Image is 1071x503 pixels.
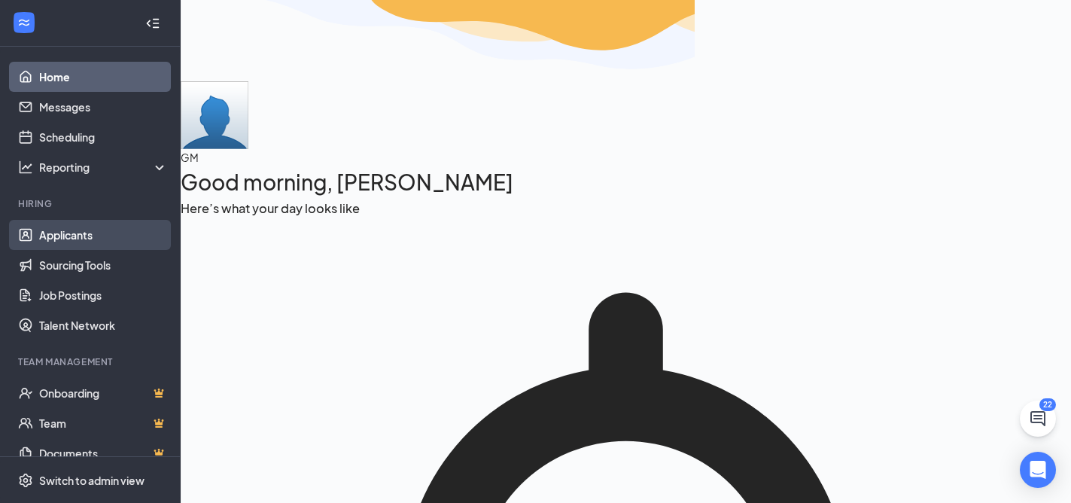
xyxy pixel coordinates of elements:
[39,408,168,438] a: TeamCrown
[145,16,160,31] svg: Collapse
[39,438,168,468] a: DocumentsCrown
[17,15,32,30] svg: WorkstreamLogo
[18,160,33,175] svg: Analysis
[18,355,165,368] div: Team Management
[1020,452,1056,488] div: Open Intercom Messenger
[39,160,169,175] div: Reporting
[39,220,168,250] a: Applicants
[39,92,168,122] a: Messages
[39,310,168,340] a: Talent Network
[181,166,1071,199] h1: Good morning, [PERSON_NAME]
[39,122,168,152] a: Scheduling
[39,378,168,408] a: OnboardingCrown
[39,62,168,92] a: Home
[1039,398,1056,411] div: 22
[181,81,248,149] img: James Madrid
[39,250,168,280] a: Sourcing Tools
[18,473,33,488] svg: Settings
[39,473,145,488] div: Switch to admin view
[18,197,165,210] div: Hiring
[181,149,1071,166] div: GM
[1020,401,1056,437] button: ChatActive
[181,199,1071,218] h3: Here’s what your day looks like
[39,280,168,310] a: Job Postings
[1029,410,1047,428] svg: ChatActive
